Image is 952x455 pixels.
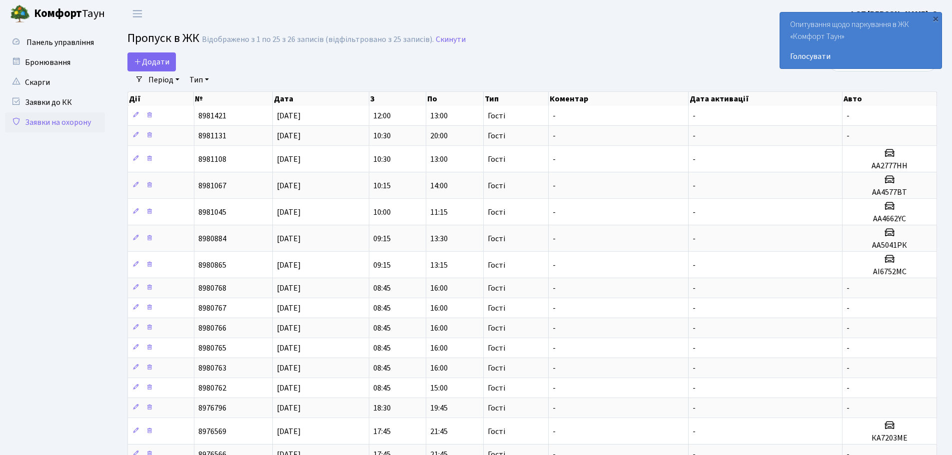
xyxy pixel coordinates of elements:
span: - [693,110,696,121]
span: 8980763 [198,363,226,374]
span: - [553,403,556,414]
span: Гості [488,304,505,312]
span: [DATE] [277,233,301,244]
span: - [553,283,556,294]
span: - [553,207,556,218]
span: 16:00 [430,343,448,354]
span: - [553,180,556,191]
th: Дата активації [689,92,843,106]
span: 8976569 [198,426,226,437]
div: Опитування щодо паркування в ЖК «Комфорт Таун» [780,12,942,68]
span: 14:00 [430,180,448,191]
span: - [847,323,850,334]
span: 10:15 [373,180,391,191]
span: 8980766 [198,323,226,334]
span: Гості [488,261,505,269]
a: Додати [127,52,176,71]
span: [DATE] [277,180,301,191]
span: 8981131 [198,130,226,141]
span: 12:00 [373,110,391,121]
h5: КА7203МЕ [847,434,933,443]
span: - [693,403,696,414]
a: Тип [185,71,213,88]
span: - [553,323,556,334]
span: 15:00 [430,383,448,394]
span: - [553,154,556,165]
span: 08:45 [373,363,391,374]
span: - [693,180,696,191]
a: Бронювання [5,52,105,72]
span: 10:30 [373,130,391,141]
span: - [847,403,850,414]
span: [DATE] [277,154,301,165]
span: [DATE] [277,207,301,218]
a: Скарги [5,72,105,92]
span: 8980884 [198,233,226,244]
th: Авто [843,92,937,106]
span: 8980765 [198,343,226,354]
span: 17:45 [373,426,391,437]
h5: АА2777HH [847,161,933,171]
span: [DATE] [277,130,301,141]
span: - [553,363,556,374]
span: 09:15 [373,260,391,271]
div: × [931,13,941,23]
span: [DATE] [277,426,301,437]
span: 8980762 [198,383,226,394]
span: [DATE] [277,110,301,121]
span: - [847,110,850,121]
span: 8981045 [198,207,226,218]
a: Голосувати [790,50,932,62]
span: 8980768 [198,283,226,294]
span: Гості [488,182,505,190]
a: ФОП [PERSON_NAME]. О. [849,8,940,20]
span: 10:00 [373,207,391,218]
span: 13:00 [430,154,448,165]
span: [DATE] [277,403,301,414]
span: - [847,283,850,294]
span: 10:30 [373,154,391,165]
span: - [553,233,556,244]
span: - [693,260,696,271]
span: Гості [488,364,505,372]
span: [DATE] [277,303,301,314]
span: Гості [488,324,505,332]
span: 08:45 [373,383,391,394]
span: - [847,363,850,374]
span: Таун [34,5,105,22]
span: 11:15 [430,207,448,218]
span: [DATE] [277,260,301,271]
h5: АА4577ВТ [847,188,933,197]
th: Коментар [549,92,689,106]
span: 16:00 [430,303,448,314]
th: Дії [128,92,194,106]
a: Скинути [436,35,466,44]
th: Дата [273,92,369,106]
span: 13:00 [430,110,448,121]
span: Пропуск в ЖК [127,29,199,47]
span: - [553,110,556,121]
span: - [847,130,850,141]
span: - [553,383,556,394]
th: З [369,92,427,106]
span: [DATE] [277,363,301,374]
button: Переключити навігацію [125,5,150,22]
span: 16:00 [430,283,448,294]
a: Період [144,71,183,88]
span: 18:30 [373,403,391,414]
span: 21:45 [430,426,448,437]
span: 8981421 [198,110,226,121]
span: 16:00 [430,323,448,334]
span: - [847,383,850,394]
span: - [553,343,556,354]
span: Гості [488,384,505,392]
span: 8981067 [198,180,226,191]
span: Панель управління [26,37,94,48]
span: Гості [488,112,505,120]
span: - [693,323,696,334]
span: [DATE] [277,283,301,294]
b: ФОП [PERSON_NAME]. О. [849,8,940,19]
span: [DATE] [277,383,301,394]
a: Панель управління [5,32,105,52]
img: logo.png [10,4,30,24]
